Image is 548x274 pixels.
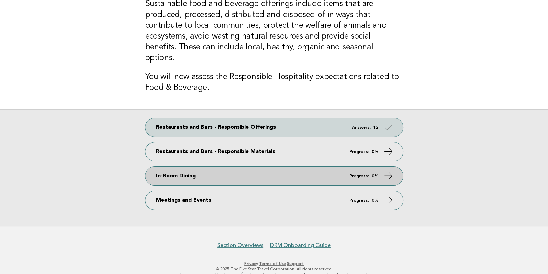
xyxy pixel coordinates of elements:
em: Progress: [349,150,369,154]
a: Meetings and Events Progress: 0% [145,191,403,210]
a: Support [287,261,304,266]
p: · · [67,261,481,266]
a: Restaurants and Bars - Responsible Materials Progress: 0% [145,142,403,161]
strong: 0% [372,198,379,203]
a: Section Overviews [217,242,263,249]
h3: You will now assess the Responsible Hospitality expectations related to Food & Beverage. [145,72,403,93]
a: Restaurants and Bars - Responsible Offerings Answers: 12 [145,118,403,137]
a: DRM Onboarding Guide [270,242,331,249]
a: Privacy [244,261,258,266]
em: Progress: [349,198,369,203]
a: Terms of Use [259,261,286,266]
em: Progress: [349,174,369,178]
strong: 0% [372,174,379,178]
em: Answers: [352,125,371,130]
a: In-Room Dining Progress: 0% [145,167,403,185]
p: © 2025 The Five Star Travel Corporation. All rights reserved. [67,266,481,272]
strong: 0% [372,150,379,154]
strong: 12 [373,125,379,130]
